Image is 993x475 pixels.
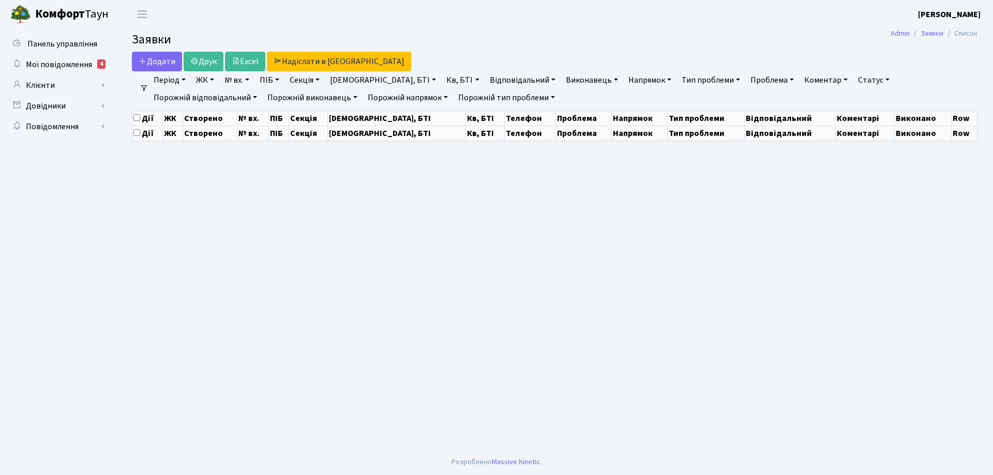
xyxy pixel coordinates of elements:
th: Кв, БТІ [465,111,504,126]
a: № вх. [220,71,253,89]
a: Панель управління [5,34,109,54]
a: Проблема [746,71,798,89]
a: Заявки [921,28,943,39]
a: Період [149,71,190,89]
th: [DEMOGRAPHIC_DATA], БТІ [328,126,465,141]
span: Додати [139,56,175,67]
th: Дії [132,111,163,126]
a: Виконавець [562,71,622,89]
a: Надіслати в [GEOGRAPHIC_DATA] [267,52,411,71]
a: ПІБ [255,71,283,89]
th: Проблема [555,111,611,126]
th: Напрямок [612,111,668,126]
b: Комфорт [35,6,85,22]
th: Тип проблеми [668,111,745,126]
span: Мої повідомлення [26,59,92,70]
a: Повідомлення [5,116,109,137]
th: Дії [132,126,163,141]
a: Кв, БТІ [442,71,483,89]
a: Тип проблеми [678,71,744,89]
a: ЖК [192,71,218,89]
a: Мої повідомлення4 [5,54,109,75]
th: Відповідальний [745,111,835,126]
a: Massive Kinetic [492,456,540,467]
a: Порожній напрямок [364,89,452,106]
th: Проблема [555,126,611,141]
span: Таун [35,6,109,23]
span: Панель управління [27,38,97,50]
th: Відповідальний [745,126,835,141]
th: № вх. [237,111,269,126]
button: Переключити навігацію [129,6,155,23]
a: Порожній відповідальний [149,89,261,106]
a: Довідники [5,96,109,116]
th: ЖК [163,126,183,141]
a: Статус [854,71,894,89]
a: Секція [285,71,324,89]
th: Кв, БТІ [465,126,504,141]
th: Row [951,126,977,141]
a: Порожній тип проблеми [454,89,559,106]
a: Клієнти [5,75,109,96]
b: [PERSON_NAME] [918,9,981,20]
th: Row [951,111,977,126]
th: Секція [289,126,328,141]
th: [DEMOGRAPHIC_DATA], БТІ [328,111,465,126]
th: Коментарі [835,111,895,126]
a: [DEMOGRAPHIC_DATA], БТІ [326,71,440,89]
th: Виконано [895,111,951,126]
a: Порожній виконавець [263,89,362,106]
a: Коментар [800,71,852,89]
img: logo.png [10,4,31,25]
th: Створено [183,126,237,141]
div: Розроблено . [452,456,541,468]
span: Заявки [132,30,171,49]
a: Відповідальний [486,71,560,89]
th: ПІБ [268,111,289,126]
th: № вх. [237,126,269,141]
th: Тип проблеми [668,126,745,141]
a: Друк [184,52,223,71]
th: ЖК [163,111,183,126]
th: Коментарі [835,126,895,141]
th: Виконано [895,126,951,141]
div: 4 [97,59,106,69]
th: Телефон [505,111,556,126]
li: Список [943,28,977,39]
th: ПІБ [268,126,289,141]
a: [PERSON_NAME] [918,8,981,21]
a: Admin [891,28,910,39]
th: Телефон [505,126,556,141]
th: Секція [289,111,328,126]
th: Напрямок [612,126,668,141]
a: Напрямок [624,71,675,89]
a: Додати [132,52,182,71]
th: Створено [183,111,237,126]
a: Excel [225,52,265,71]
nav: breadcrumb [875,23,993,44]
